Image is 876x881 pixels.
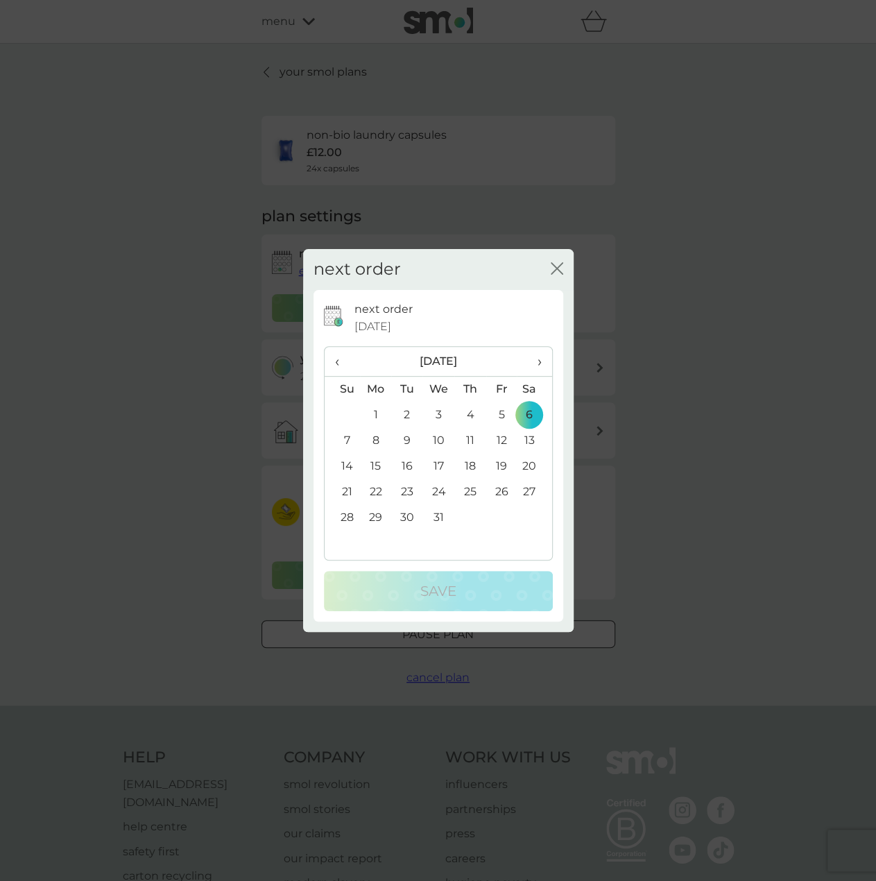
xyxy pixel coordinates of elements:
td: 3 [422,402,454,428]
td: 11 [454,428,486,454]
span: ‹ [335,347,350,376]
td: 8 [360,428,392,454]
td: 22 [360,479,392,505]
td: 28 [325,505,360,531]
td: 18 [454,454,486,479]
td: 7 [325,428,360,454]
th: Mo [360,376,392,402]
td: 31 [422,505,454,531]
td: 25 [454,479,486,505]
td: 19 [486,454,517,479]
button: close [551,262,563,277]
td: 13 [517,428,551,454]
td: 5 [486,402,517,428]
td: 1 [360,402,392,428]
td: 30 [391,505,422,531]
th: Th [454,376,486,402]
p: next order [354,300,413,318]
th: Tu [391,376,422,402]
td: 16 [391,454,422,479]
td: 4 [454,402,486,428]
td: 9 [391,428,422,454]
td: 29 [360,505,392,531]
span: › [527,347,541,376]
td: 14 [325,454,360,479]
th: Sa [517,376,551,402]
td: 17 [422,454,454,479]
td: 12 [486,428,517,454]
td: 26 [486,479,517,505]
th: [DATE] [360,347,517,377]
h2: next order [314,259,401,280]
td: 2 [391,402,422,428]
td: 23 [391,479,422,505]
td: 24 [422,479,454,505]
td: 10 [422,428,454,454]
th: Fr [486,376,517,402]
span: [DATE] [354,318,391,336]
th: Su [325,376,360,402]
button: Save [324,571,553,611]
p: Save [420,580,456,602]
td: 15 [360,454,392,479]
td: 27 [517,479,551,505]
td: 21 [325,479,360,505]
th: We [422,376,454,402]
td: 6 [517,402,551,428]
td: 20 [517,454,551,479]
